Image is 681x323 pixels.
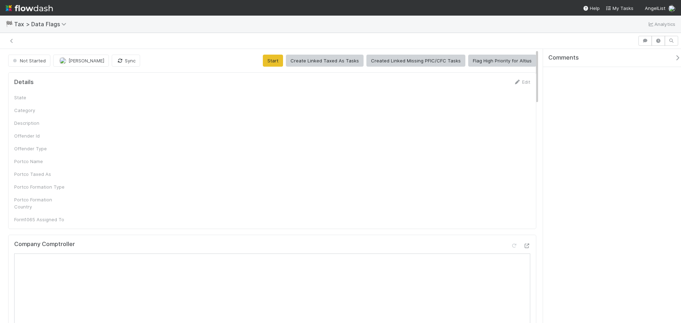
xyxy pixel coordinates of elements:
button: Start [263,55,283,67]
div: Form1065 Assigned To [14,216,67,223]
button: Flag High Priority for Altius [468,55,536,67]
img: avatar_d45d11ee-0024-4901-936f-9df0a9cc3b4e.png [59,57,66,64]
a: My Tasks [605,5,633,12]
a: Edit [514,79,530,85]
div: State [14,94,67,101]
a: Analytics [647,20,675,28]
button: [PERSON_NAME] [53,55,109,67]
button: Create Linked Taxed As Tasks [286,55,364,67]
span: Comments [548,54,579,61]
div: Help [583,5,600,12]
div: Portco Taxed As [14,171,67,178]
div: Category [14,107,67,114]
span: [PERSON_NAME] [68,58,104,63]
div: Description [14,119,67,127]
img: avatar_bc42736a-3f00-4d10-a11d-d22e63cdc729.png [668,5,675,12]
div: Offender Type [14,145,67,152]
div: Portco Formation Country [14,196,67,210]
button: Sync [112,55,140,67]
span: AngelList [645,5,665,11]
div: Offender Id [14,132,67,139]
div: Portco Name [14,158,67,165]
img: logo-inverted-e16ddd16eac7371096b0.svg [6,2,53,14]
div: Portco Formation Type [14,183,67,190]
span: 🏁 [6,21,13,27]
h5: Company Comptroller [14,241,75,248]
span: Tax > Data Flags [14,21,70,28]
span: My Tasks [605,5,633,11]
button: Created Linked Missing PFIC/CFC Tasks [366,55,465,67]
h5: Details [14,79,34,86]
